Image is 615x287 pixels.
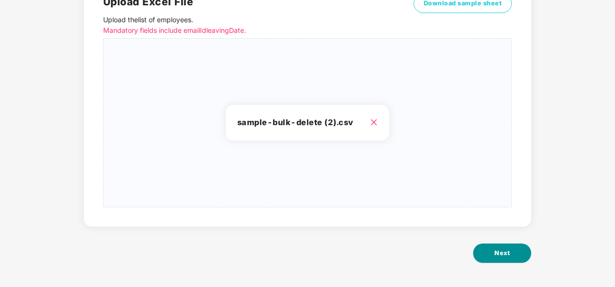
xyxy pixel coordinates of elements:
h3: sample-bulk-delete (2).csv [237,116,378,129]
span: sample-bulk-delete (2).csv close [104,39,511,207]
p: Upload the list of employees . [103,14,410,36]
span: Next [494,248,510,258]
button: Next [473,244,531,263]
span: close [370,118,378,126]
p: Mandatory fields include emailId leavingDate. [103,25,410,36]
